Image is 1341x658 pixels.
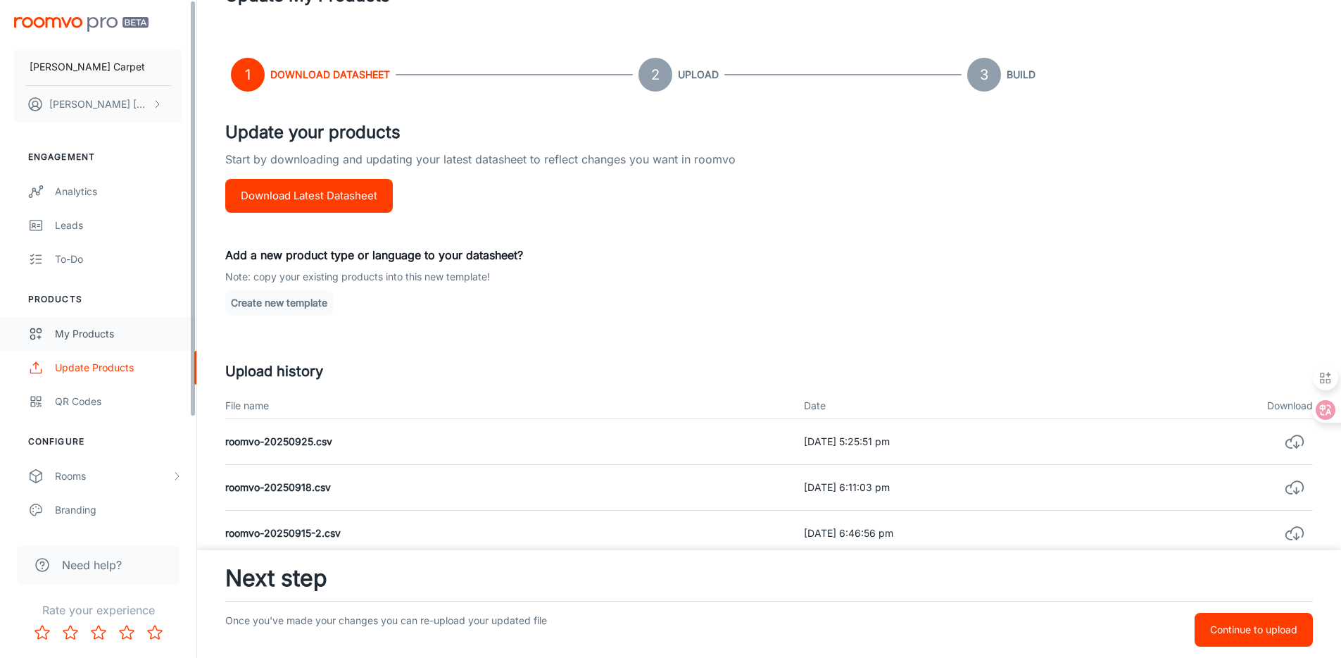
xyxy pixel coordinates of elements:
td: roomvo-20250925.csv [225,419,793,465]
button: [PERSON_NAME] [PERSON_NAME] [14,86,182,123]
div: Update Products [55,360,182,375]
th: Download [1142,393,1313,419]
p: [PERSON_NAME] Carpet [30,59,145,75]
td: roomvo-20250915-2.csv [225,511,793,557]
td: [DATE] 5:25:51 pm [793,419,1142,465]
p: Rate your experience [11,602,185,619]
button: Continue to upload [1195,613,1313,647]
div: QR Codes [55,394,182,409]
h4: Update your products [225,120,1313,145]
p: Once you've made your changes you can re-upload your updated file [225,613,932,647]
text: 1 [245,66,251,83]
h6: Upload [678,67,719,82]
div: Leads [55,218,182,233]
button: Create new template [225,290,333,316]
text: 2 [651,66,660,83]
td: [DATE] 6:46:56 pm [793,511,1142,557]
text: 3 [980,66,988,83]
p: [PERSON_NAME] [PERSON_NAME] [49,97,149,112]
th: File name [225,393,793,419]
div: Branding [55,502,182,518]
p: Add a new product type or language to your datasheet? [225,247,1313,263]
td: roomvo-20250918.csv [225,465,793,511]
div: Analytics [55,184,182,199]
h3: Next step [225,561,1313,595]
img: Roomvo PRO Beta [14,17,149,32]
td: [DATE] 6:11:03 pm [793,465,1142,511]
button: Rate 5 star [141,619,169,647]
th: Date [793,393,1142,419]
p: Continue to upload [1210,622,1297,638]
p: Note: copy your existing products into this new template! [225,269,1313,285]
button: Rate 4 star [113,619,141,647]
button: Rate 1 star [28,619,56,647]
p: Start by downloading and updating your latest datasheet to reflect changes you want in roomvo [225,151,1313,179]
button: Rate 3 star [84,619,113,647]
span: Need help? [62,557,122,573]
div: To-do [55,252,182,267]
h5: Upload history [225,361,1313,382]
div: My Products [55,326,182,342]
h6: Download Datasheet [270,67,390,82]
button: [PERSON_NAME] Carpet [14,49,182,85]
div: Rooms [55,468,171,484]
h6: Build [1007,67,1035,82]
button: Rate 2 star [56,619,84,647]
button: Download Latest Datasheet [225,179,393,213]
